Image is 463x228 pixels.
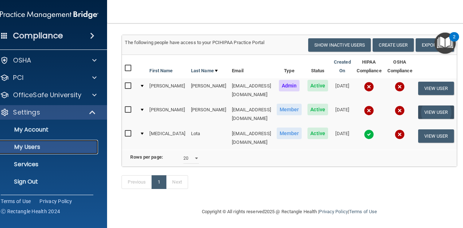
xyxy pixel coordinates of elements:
[277,104,302,115] span: Member
[279,80,300,91] span: Admin
[354,55,385,78] th: HIPAA Compliance
[13,31,63,41] h4: Compliance
[146,78,188,102] td: [PERSON_NAME]
[395,82,405,92] img: cross.ca9f0e7f.svg
[229,102,274,126] td: [EMAIL_ADDRESS][DOMAIN_NAME]
[13,108,40,117] p: Settings
[307,104,328,115] span: Active
[1,198,31,205] a: Terms of Use
[149,66,173,75] a: First Name
[395,106,405,116] img: cross.ca9f0e7f.svg
[319,209,348,214] a: Privacy Policy
[146,126,188,150] td: [MEDICAL_DATA]
[307,80,328,91] span: Active
[364,82,374,92] img: cross.ca9f0e7f.svg
[418,82,454,95] button: View User
[125,40,264,45] span: The following people have access to your PCIHIPAA Practice Portal
[13,73,23,82] p: PCI
[13,56,31,65] p: OSHA
[274,55,305,78] th: Type
[331,78,354,102] td: [DATE]
[334,58,351,75] a: Created On
[188,126,229,150] td: Lota
[191,66,218,75] a: Last Name
[122,175,152,189] a: Previous
[277,128,302,139] span: Member
[146,102,188,126] td: [PERSON_NAME]
[453,37,455,46] div: 2
[418,129,454,143] button: View User
[13,91,81,99] p: OfficeSafe University
[188,102,229,126] td: [PERSON_NAME]
[385,55,415,78] th: OSHA Compliance
[39,198,72,205] a: Privacy Policy
[130,154,163,160] b: Rows per page:
[416,38,454,52] a: Export All
[1,208,60,215] span: Ⓒ Rectangle Health 2024
[305,55,331,78] th: Status
[152,175,166,189] a: 1
[331,126,354,150] td: [DATE]
[229,126,274,150] td: [EMAIL_ADDRESS][DOMAIN_NAME]
[229,78,274,102] td: [EMAIL_ADDRESS][DOMAIN_NAME]
[188,78,229,102] td: [PERSON_NAME]
[229,55,274,78] th: Email
[434,33,456,54] button: Open Resource Center, 2 new notifications
[308,38,371,52] button: Show Inactive Users
[166,175,188,189] a: Next
[331,102,354,126] td: [DATE]
[373,38,413,52] button: Create User
[349,209,377,214] a: Terms of Use
[395,129,405,139] img: cross.ca9f0e7f.svg
[364,106,374,116] img: cross.ca9f0e7f.svg
[307,128,328,139] span: Active
[418,106,454,119] button: View User
[364,129,374,139] img: tick.e7d51cea.svg
[157,200,421,223] div: Copyright © All rights reserved 2025 @ Rectangle Health | |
